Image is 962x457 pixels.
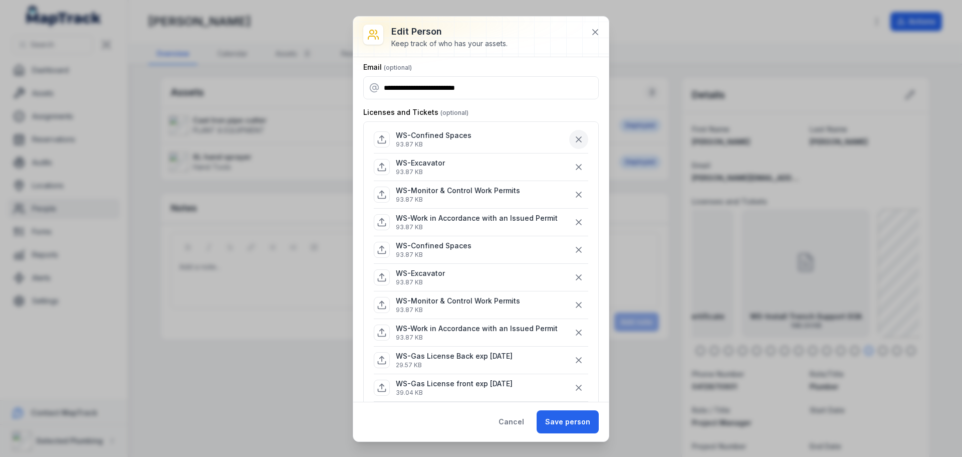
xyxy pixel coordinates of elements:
[396,251,471,259] p: 93.87 KB
[396,223,558,231] p: 93.87 KB
[396,389,513,397] p: 39.04 KB
[396,140,471,148] p: 93.87 KB
[396,296,520,306] p: WS-Monitor & Control Work Permits
[396,196,520,204] p: 93.87 KB
[363,62,412,72] label: Email
[396,379,513,389] p: WS-Gas License front exp [DATE]
[363,107,468,117] label: Licenses and Tickets
[391,39,508,49] div: Keep track of who has your assets.
[396,168,445,176] p: 93.87 KB
[396,361,513,369] p: 29.57 KB
[396,351,513,361] p: WS-Gas License Back exp [DATE]
[396,130,471,140] p: WS-Confined Spaces
[396,158,445,168] p: WS-Excavator
[396,306,520,314] p: 93.87 KB
[537,410,599,433] button: Save person
[396,268,445,278] p: WS-Excavator
[490,410,533,433] button: Cancel
[396,241,471,251] p: WS-Confined Spaces
[396,334,558,342] p: 93.87 KB
[396,213,558,223] p: WS-Work in Accordance with an Issued Permit
[391,25,508,39] h3: Edit person
[396,278,445,286] p: 93.87 KB
[396,186,520,196] p: WS-Monitor & Control Work Permits
[396,324,558,334] p: WS-Work in Accordance with an Issued Permit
